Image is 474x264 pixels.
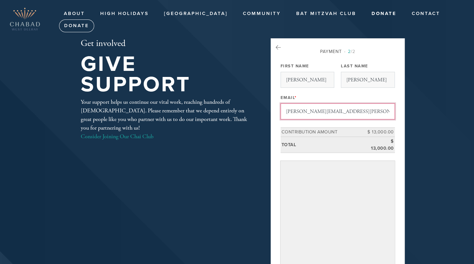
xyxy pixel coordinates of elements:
a: Donate [59,19,94,32]
label: Email [281,95,297,101]
div: Your support helps us continue our vital work, reaching hundreds of [DEMOGRAPHIC_DATA]. Please re... [81,98,250,141]
td: $ 13,000.00 [366,137,395,153]
span: /2 [344,49,355,54]
td: Total [281,137,366,153]
h1: Give Support [81,54,250,95]
a: Contact [407,8,445,20]
span: This field is required. [295,95,297,100]
td: Contribution Amount [281,128,366,137]
label: Last Name [341,63,368,69]
a: High Holidays [95,8,154,20]
a: Consider Joining Our Chai Club [81,133,154,140]
a: About [59,8,90,20]
a: [GEOGRAPHIC_DATA] [159,8,232,20]
img: Copy%20of%20West_Delray_Logo.png [10,8,40,31]
h2: Get involved [81,38,250,49]
span: 2 [348,49,351,54]
iframe: Secure payment input frame [282,162,394,263]
a: Bat Mitzvah Club [291,8,361,20]
a: Community [238,8,286,20]
td: $ 13,000.00 [366,128,395,137]
a: Donate [367,8,401,20]
label: First Name [281,63,309,69]
div: Payment [281,48,395,55]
